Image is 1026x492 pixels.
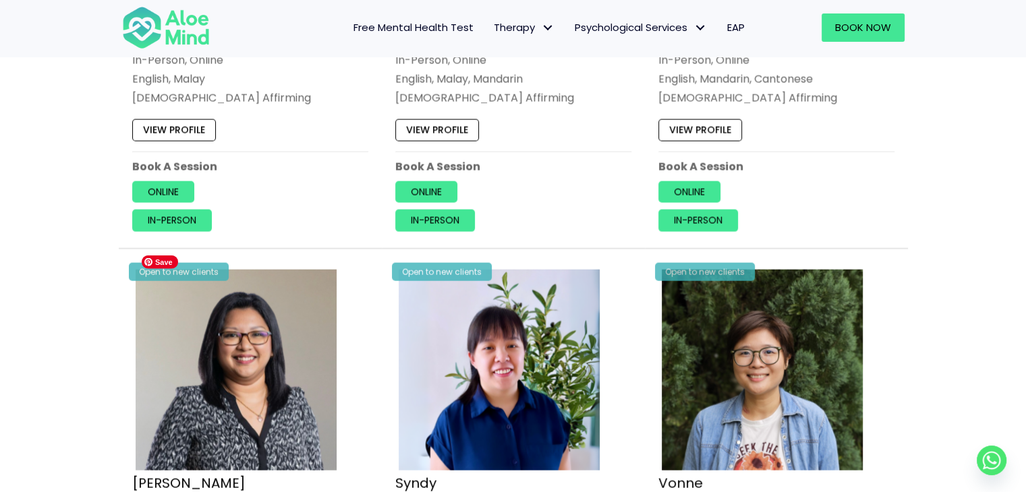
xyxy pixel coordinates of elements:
[575,20,707,34] span: Psychological Services
[142,255,178,269] span: Save
[395,159,631,175] p: Book A Session
[392,263,492,281] div: Open to new clients
[395,53,631,68] div: In-Person, Online
[395,90,631,106] div: [DEMOGRAPHIC_DATA] Affirming
[484,13,565,42] a: TherapyTherapy: submenu
[132,181,194,203] a: Online
[395,210,475,231] a: In-person
[395,71,631,87] p: English, Malay, Mandarin
[717,13,755,42] a: EAP
[494,20,554,34] span: Therapy
[658,90,894,106] div: [DEMOGRAPHIC_DATA] Affirming
[822,13,905,42] a: Book Now
[343,13,484,42] a: Free Mental Health Test
[658,159,894,175] p: Book A Session
[658,181,720,203] a: Online
[977,445,1006,475] a: Whatsapp
[395,181,457,203] a: Online
[227,13,755,42] nav: Menu
[132,53,368,68] div: In-Person, Online
[353,20,474,34] span: Free Mental Health Test
[658,210,738,231] a: In-person
[136,270,337,470] img: Sabrina
[565,13,717,42] a: Psychological ServicesPsychological Services: submenu
[658,119,742,141] a: View profile
[538,18,558,38] span: Therapy: submenu
[132,90,368,106] div: [DEMOGRAPHIC_DATA] Affirming
[132,159,368,175] p: Book A Session
[399,270,600,470] img: Syndy
[658,71,894,87] p: English, Mandarin, Cantonese
[122,5,210,50] img: Aloe mind Logo
[132,119,216,141] a: View profile
[662,270,863,470] img: Vonne Trainee
[835,20,891,34] span: Book Now
[727,20,745,34] span: EAP
[395,119,479,141] a: View profile
[132,71,368,87] p: English, Malay
[655,263,755,281] div: Open to new clients
[691,18,710,38] span: Psychological Services: submenu
[658,53,894,68] div: In-Person, Online
[129,263,229,281] div: Open to new clients
[132,210,212,231] a: In-person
